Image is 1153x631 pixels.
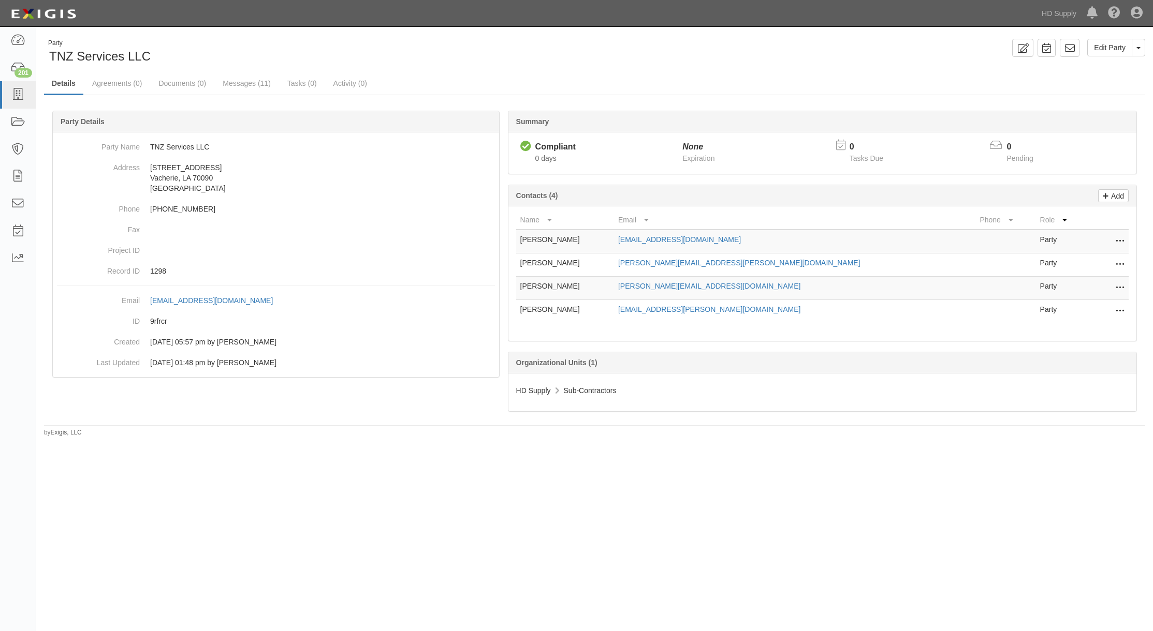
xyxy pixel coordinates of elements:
div: Party [48,39,151,48]
i: None [682,142,703,151]
b: Party Details [61,117,105,126]
dt: Project ID [57,240,140,256]
b: Organizational Units (1) [516,358,597,367]
dd: [STREET_ADDRESS] Vacherie, LA 70090 [GEOGRAPHIC_DATA] [57,157,495,199]
span: Sub-Contractors [564,386,617,395]
dt: Email [57,290,140,306]
dt: Address [57,157,140,173]
td: [PERSON_NAME] [516,277,614,300]
div: Compliant [535,141,576,153]
span: Pending [1006,154,1033,162]
th: Role [1036,211,1087,230]
dd: 9rfrcr [57,311,495,332]
dd: 09/11/2025 01:48 pm by Rich Phelan [57,352,495,373]
div: 201 [14,68,32,78]
small: by [44,428,82,437]
dt: Last Updated [57,352,140,368]
dd: TNZ Services LLC [57,137,495,157]
a: [EMAIL_ADDRESS][DOMAIN_NAME] [618,235,741,244]
b: Summary [516,117,549,126]
td: Party [1036,300,1087,323]
a: [PERSON_NAME][EMAIL_ADDRESS][DOMAIN_NAME] [618,282,800,290]
a: Exigis, LLC [51,429,82,436]
span: Tasks Due [850,154,883,162]
p: Add [1108,190,1124,202]
a: Agreements (0) [84,73,150,94]
b: Contacts (4) [516,191,558,200]
p: 1298 [150,266,495,276]
span: HD Supply [516,386,551,395]
a: [PERSON_NAME][EMAIL_ADDRESS][PERSON_NAME][DOMAIN_NAME] [618,259,860,267]
a: [EMAIL_ADDRESS][DOMAIN_NAME] [150,296,284,305]
a: HD Supply [1037,3,1082,24]
a: Activity (0) [326,73,375,94]
th: Email [614,211,975,230]
td: Party [1036,253,1087,277]
td: Party [1036,277,1087,300]
td: [PERSON_NAME] [516,253,614,277]
dd: [PHONE_NUMBER] [57,199,495,219]
td: [PERSON_NAME] [516,230,614,253]
span: Since 09/11/2025 [535,154,557,162]
a: [EMAIL_ADDRESS][PERSON_NAME][DOMAIN_NAME] [618,305,800,313]
a: Edit Party [1087,39,1132,56]
a: Tasks (0) [280,73,325,94]
dt: Phone [57,199,140,214]
a: Add [1098,189,1129,202]
a: Details [44,73,83,95]
dd: 06/19/2025 05:57 pm by Wonda Arbedul [57,332,495,352]
th: Name [516,211,614,230]
i: Compliant [520,141,531,152]
dt: Created [57,332,140,347]
p: 0 [1006,141,1046,153]
img: logo-5460c22ac91f19d4615b14bd174203de0afe785f0fc80cf4dbbc73dc1793850b.png [8,5,79,23]
span: Expiration [682,154,714,162]
a: Messages (11) [215,73,279,94]
span: TNZ Services LLC [49,49,151,63]
dt: ID [57,311,140,326]
dt: Record ID [57,261,140,276]
td: [PERSON_NAME] [516,300,614,323]
th: Phone [975,211,1035,230]
dt: Party Name [57,137,140,152]
div: [EMAIL_ADDRESS][DOMAIN_NAME] [150,295,273,306]
a: Documents (0) [151,73,214,94]
p: 0 [850,141,896,153]
i: Help Center - Complianz [1108,7,1120,20]
td: Party [1036,230,1087,253]
div: TNZ Services LLC [44,39,587,65]
dt: Fax [57,219,140,235]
